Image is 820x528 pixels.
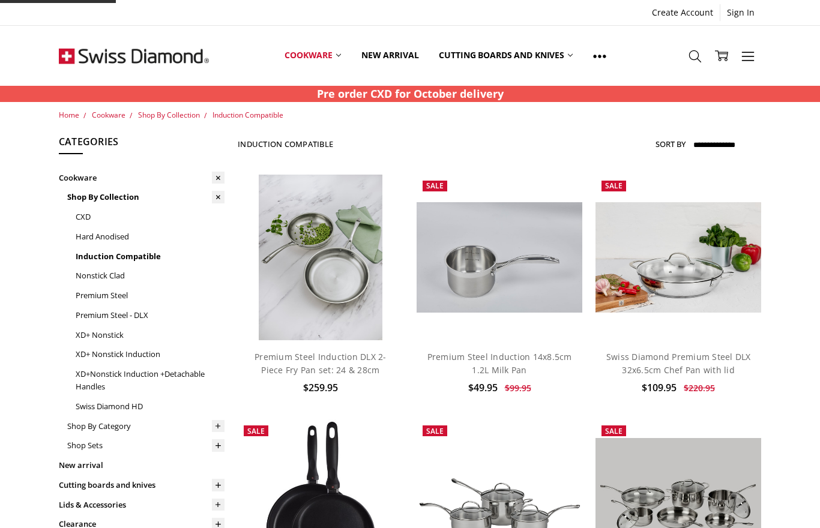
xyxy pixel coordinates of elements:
[274,29,351,82] a: Cookware
[426,426,444,436] span: Sale
[426,181,444,191] span: Sale
[429,29,583,82] a: Cutting boards and knives
[247,426,265,436] span: Sale
[213,110,283,120] a: Induction Compatible
[76,397,225,416] a: Swiss Diamond HD
[351,29,429,82] a: New arrival
[76,207,225,227] a: CXD
[76,227,225,247] a: Hard Anodised
[138,110,200,120] a: Shop By Collection
[59,110,79,120] a: Home
[67,187,225,207] a: Shop By Collection
[606,351,751,376] a: Swiss Diamond Premium Steel DLX 32x6.5cm Chef Pan with lid
[468,381,498,394] span: $49.95
[76,286,225,305] a: Premium Steel
[303,381,338,394] span: $259.95
[76,247,225,266] a: Induction Compatible
[67,416,225,436] a: Shop By Category
[605,181,623,191] span: Sale
[76,266,225,286] a: Nonstick Clad
[417,202,582,313] img: Premium Steel Induction 14x8.5cm 1.2L Milk Pan
[595,175,761,340] a: Swiss Diamond Premium Steel DLX 32x6.5cm Chef Pan with lid
[59,455,225,475] a: New arrival
[684,382,715,394] span: $220.95
[605,426,623,436] span: Sale
[645,4,720,21] a: Create Account
[238,175,403,340] a: Premium steel DLX 2pc fry pan set (28 and 24cm) life style shot
[642,381,677,394] span: $109.95
[317,86,504,101] strong: Pre order CXD for October delivery
[583,29,617,83] a: Show All
[259,175,383,340] img: Premium steel DLX 2pc fry pan set (28 and 24cm) life style shot
[76,344,225,364] a: XD+ Nonstick Induction
[595,202,761,313] img: Swiss Diamond Premium Steel DLX 32x6.5cm Chef Pan with lid
[427,351,572,376] a: Premium Steel Induction 14x8.5cm 1.2L Milk Pan
[720,4,761,21] a: Sign In
[76,364,225,397] a: XD+Nonstick Induction +Detachable Handles
[255,351,387,376] a: Premium Steel Induction DLX 2-Piece Fry Pan set: 24 & 28cm
[67,436,225,455] a: Shop Sets
[59,475,225,495] a: Cutting boards and knives
[59,26,209,86] img: Free Shipping On Every Order
[76,305,225,325] a: Premium Steel - DLX
[59,134,225,155] h5: Categories
[505,382,531,394] span: $99.95
[92,110,125,120] a: Cookware
[417,175,582,340] a: Premium Steel Induction 14x8.5cm 1.2L Milk Pan
[238,139,333,149] h1: Induction Compatible
[59,495,225,515] a: Lids & Accessories
[59,168,225,188] a: Cookware
[76,325,225,345] a: XD+ Nonstick
[656,134,686,154] label: Sort By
